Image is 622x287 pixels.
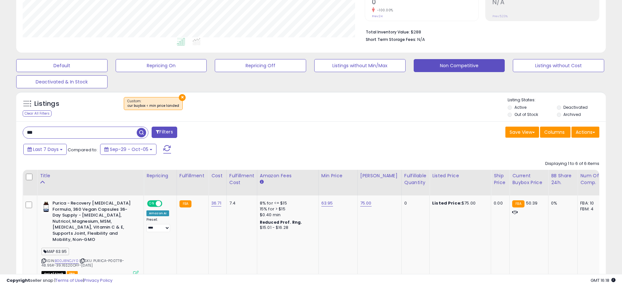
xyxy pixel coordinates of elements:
button: Save View [505,127,539,138]
div: Fulfillment [179,172,206,179]
div: 0 [404,200,424,206]
span: Last 7 Days [33,146,59,153]
button: Listings without Min/Max [314,59,406,72]
div: 8% for <= $15 [260,200,314,206]
div: Current Buybox Price [512,172,546,186]
button: Repricing On [116,59,207,72]
b: Purica - Recovery [MEDICAL_DATA] Formula, 360 Vegan Capsules 36-Day Supply - [MEDICAL_DATA], Nutr... [52,200,131,244]
button: Filters [152,127,177,138]
button: Deactivated & In Stock [16,75,108,88]
b: Total Inventory Value: [366,29,410,35]
span: Compared to: [68,147,98,153]
div: [PERSON_NAME] [360,172,399,179]
span: Custom: [127,99,179,108]
button: Listings without Cost [513,59,604,72]
span: ON [148,201,156,206]
button: Non Competitive [414,59,505,72]
div: 15% for > $15 [260,206,314,212]
div: $75.00 [432,200,486,206]
small: Prev: 24 [372,14,383,18]
b: Listed Price: [432,200,462,206]
div: Repricing [146,172,174,179]
small: FBA [179,200,191,207]
span: Sep-29 - Oct-05 [110,146,148,153]
div: Title [40,172,141,179]
div: Cost [211,172,224,179]
div: 0% [551,200,572,206]
a: Terms of Use [55,277,83,283]
div: 0.00 [494,200,504,206]
a: 63.95 [321,200,333,206]
small: FBA [512,200,524,207]
span: 50.39 [526,200,538,206]
div: Clear All Filters [23,110,52,117]
a: 75.00 [360,200,372,206]
div: Num of Comp. [580,172,604,186]
div: Amazon Fees [260,172,316,179]
label: Active [514,105,526,110]
b: Reduced Prof. Rng. [260,219,302,225]
small: Prev: 5.23% [492,14,508,18]
div: $0.40 min [260,212,314,218]
button: Columns [540,127,570,138]
div: Listed Price [432,172,488,179]
img: 41pgUxTLhiL._SL40_.jpg [41,200,51,213]
div: FBA: 10 [580,200,602,206]
div: Displaying 1 to 6 of 6 items [545,161,599,167]
b: Short Term Storage Fees: [366,37,416,42]
span: N/A [417,36,425,43]
div: seller snap | | [6,278,112,284]
small: -100.00% [375,8,393,13]
div: Fulfillable Quantity [404,172,427,186]
div: FBM: 4 [580,206,602,212]
button: Default [16,59,108,72]
strong: Copyright [6,277,30,283]
div: BB Share 24h. [551,172,575,186]
div: $15.01 - $16.28 [260,225,314,231]
label: Archived [563,112,581,117]
div: Preset: [146,218,172,232]
span: MAP 63.95 [41,248,69,255]
a: Privacy Policy [84,277,112,283]
button: Repricing Off [215,59,306,72]
span: 2025-10-13 16:18 GMT [591,277,616,283]
p: Listing States: [508,97,605,103]
label: Deactivated [563,105,588,110]
label: Out of Stock [514,112,538,117]
a: 36.71 [211,200,221,206]
small: Amazon Fees. [260,179,264,185]
a: B00J8NCJY0 [55,258,78,264]
li: $288 [366,28,594,35]
span: Columns [544,129,565,135]
button: Sep-29 - Oct-05 [100,144,156,155]
div: cur buybox < min price landed [127,104,179,108]
button: Actions [571,127,599,138]
button: × [179,94,186,101]
button: Last 7 Days [23,144,67,155]
div: Amazon AI [146,210,169,216]
span: OFF [161,201,172,206]
h5: Listings [34,99,59,108]
div: 7.4 [229,200,252,206]
div: Fulfillment Cost [229,172,254,186]
span: | SKU: PURICA-P00778-48.95R-39.16S20OFF-[DATE] [41,258,124,268]
div: Ship Price [494,172,507,186]
div: Min Price [321,172,355,179]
